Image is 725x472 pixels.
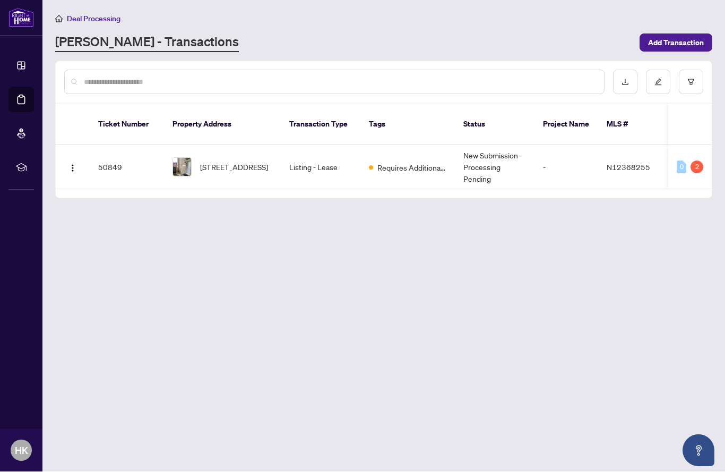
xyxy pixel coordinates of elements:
[15,443,28,458] span: HK
[646,70,670,95] button: edit
[64,159,81,176] button: Logo
[607,163,650,172] span: N12368255
[90,146,164,190] td: 50849
[640,34,712,52] button: Add Transaction
[691,161,703,174] div: 2
[360,104,455,146] th: Tags
[67,14,120,24] span: Deal Processing
[281,104,360,146] th: Transaction Type
[200,162,268,173] span: [STREET_ADDRESS]
[377,162,446,174] span: Requires Additional Docs
[683,435,714,467] button: Open asap
[455,146,534,190] td: New Submission - Processing Pending
[534,146,598,190] td: -
[687,79,695,86] span: filter
[55,33,239,53] a: [PERSON_NAME] - Transactions
[534,104,598,146] th: Project Name
[622,79,629,86] span: download
[648,35,704,52] span: Add Transaction
[654,79,662,86] span: edit
[598,104,662,146] th: MLS #
[613,70,637,95] button: download
[164,104,281,146] th: Property Address
[281,146,360,190] td: Listing - Lease
[677,161,686,174] div: 0
[173,158,191,176] img: thumbnail-img
[8,8,34,28] img: logo
[68,164,77,173] img: Logo
[90,104,164,146] th: Ticket Number
[679,70,703,95] button: filter
[455,104,534,146] th: Status
[55,15,63,23] span: home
